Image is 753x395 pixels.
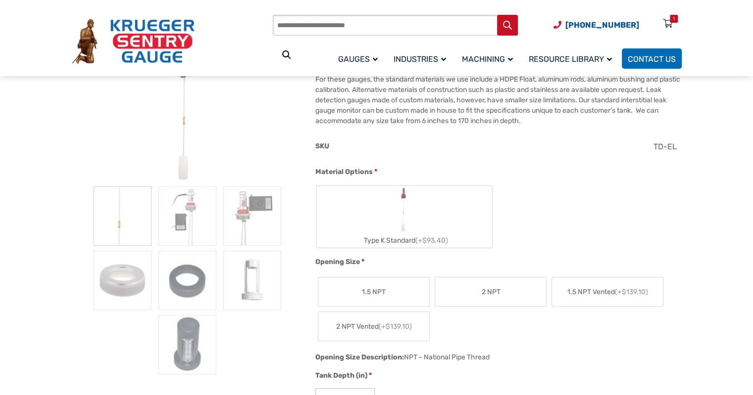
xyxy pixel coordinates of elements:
span: 1.5 NPT Vented [567,287,648,297]
span: Opening Size [315,258,360,266]
a: Industries [388,47,456,70]
label: Type K Standard [317,186,492,248]
span: (+$93.40) [415,236,448,245]
span: Industries [394,54,446,64]
img: Leak Detection Gauge [395,186,414,233]
span: 2 NPT Vented [336,321,412,332]
span: (+$139.10) [615,288,648,296]
img: ALG-OF [223,251,281,310]
span: Gauges [338,54,378,64]
a: Gauges [332,47,388,70]
abbr: required [369,370,372,381]
a: Resource Library [523,47,622,70]
span: 2 NPT [481,287,500,297]
span: Contact Us [628,54,676,64]
div: Type K Standard [317,233,492,248]
div: NPT - National Pipe Thread [404,353,490,361]
span: [PHONE_NUMBER] [565,20,639,30]
a: View full-screen image gallery [278,46,296,64]
img: Leak Type K Gauge - Image 3 [223,186,281,246]
abbr: required [361,257,364,267]
p: For these gauges, the standard materials we use include a HDPE Float, aluminum rods, aluminum bus... [315,74,681,126]
span: Opening Size Description: [315,353,404,361]
a: Machining [456,47,523,70]
span: TD-EL [653,142,677,151]
span: SKU [315,142,329,150]
img: Leak Type K Gauge - Image 2 [158,186,216,246]
span: (+$139.10) [379,322,412,331]
img: Leak Type K Gauge - Image 5 [158,251,216,310]
img: Leak Type K Gauge - Image 4 [94,251,151,310]
span: Tank Depth (in) [315,371,367,380]
img: Leak Detection Gauge [157,38,218,186]
span: Material Options [315,168,373,176]
a: Contact Us [622,48,682,69]
span: Machining [462,54,513,64]
div: 1 [673,15,675,23]
img: Leak Type K Gauge - Image 7 [158,315,216,374]
span: 1.5 NPT [362,287,386,297]
a: Phone Number (920) 434-8860 [553,19,639,31]
abbr: required [374,167,377,177]
span: Resource Library [529,54,612,64]
img: Krueger Sentry Gauge [72,19,195,64]
img: Leak Detection Gauge [94,186,151,246]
